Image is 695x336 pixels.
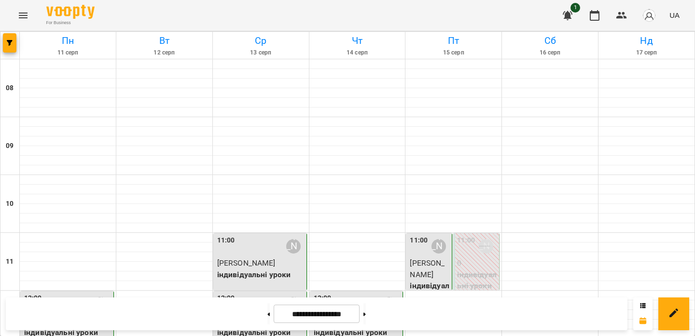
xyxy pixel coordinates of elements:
[214,48,307,57] h6: 13 серп
[503,48,597,57] h6: 16 серп
[214,33,307,48] h6: Ср
[457,269,497,292] p: індивідуальні уроки
[570,3,580,13] span: 1
[12,4,35,27] button: Menu
[457,257,497,269] p: 0
[407,33,500,48] h6: Пт
[46,5,95,19] img: Voopty Logo
[457,235,475,246] label: 11:00
[600,33,693,48] h6: Нд
[217,258,276,268] span: [PERSON_NAME]
[217,235,235,246] label: 11:00
[6,256,14,267] h6: 11
[118,48,211,57] h6: 12 серп
[410,235,428,246] label: 11:00
[311,33,404,48] h6: Чт
[6,83,14,94] h6: 08
[600,48,693,57] h6: 17 серп
[6,141,14,151] h6: 09
[410,258,445,279] span: [PERSON_NAME]
[503,33,597,48] h6: Сб
[666,6,683,24] button: UA
[642,9,656,22] img: avatar_s.png
[410,280,450,303] p: індивідуальні уроки
[669,10,680,20] span: UA
[311,48,404,57] h6: 14 серп
[21,33,114,48] h6: Пн
[431,239,446,254] div: Федорчук Марія Вадимівна
[479,239,493,254] div: Федорчук Марія Вадимівна
[21,48,114,57] h6: 11 серп
[407,48,500,57] h6: 15 серп
[286,239,301,254] div: Федорчук Марія Вадимівна
[217,269,305,281] p: індивідуальні уроки
[6,199,14,209] h6: 10
[118,33,211,48] h6: Вт
[46,20,95,26] span: For Business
